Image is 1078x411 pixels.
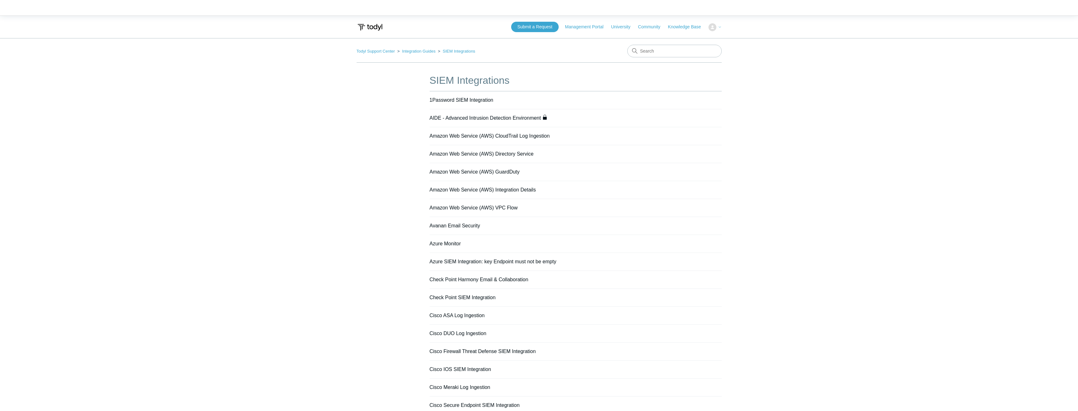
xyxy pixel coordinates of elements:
a: Amazon Web Service (AWS) VPC Flow [430,205,518,210]
li: Integration Guides [396,49,437,54]
a: Cisco Meraki Log Ingestion [430,385,490,390]
a: Avanan Email Security [430,223,480,228]
a: Check Point Harmony Email & Collaboration [430,277,528,282]
a: Management Portal [565,24,610,30]
a: Cisco Secure Endpoint SIEM Integration [430,402,520,408]
a: Knowledge Base [668,24,707,30]
svg: Only visible to agents and admins [542,115,547,120]
a: 1Password SIEM Integration [430,97,494,103]
li: Todyl Support Center [357,49,396,54]
input: Search [627,45,722,57]
a: Cisco DUO Log Ingestion [430,331,487,336]
a: Check Point SIEM Integration [430,295,496,300]
li: SIEM Integrations [437,49,475,54]
a: SIEM Integrations [443,49,475,54]
a: Azure SIEM Integration: key Endpoint must not be empty [430,259,556,264]
a: Cisco Firewall Threat Defense SIEM Integration [430,349,536,354]
a: Todyl Support Center [357,49,395,54]
a: Amazon Web Service (AWS) CloudTrail Log Ingestion [430,133,550,139]
a: Amazon Web Service (AWS) Integration Details [430,187,536,192]
a: Cisco ASA Log Ingestion [430,313,485,318]
a: Integration Guides [402,49,435,54]
a: Submit a Request [511,22,559,32]
a: University [611,24,636,30]
a: Amazon Web Service (AWS) GuardDuty [430,169,520,174]
a: Amazon Web Service (AWS) Directory Service [430,151,534,157]
img: Todyl Support Center Help Center home page [357,21,383,33]
a: Azure Monitor [430,241,461,246]
a: Community [638,24,667,30]
h1: SIEM Integrations [430,73,722,88]
a: AIDE - Advanced Intrusion Detection Environment [430,115,541,121]
a: Cisco IOS SIEM Integration [430,367,491,372]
